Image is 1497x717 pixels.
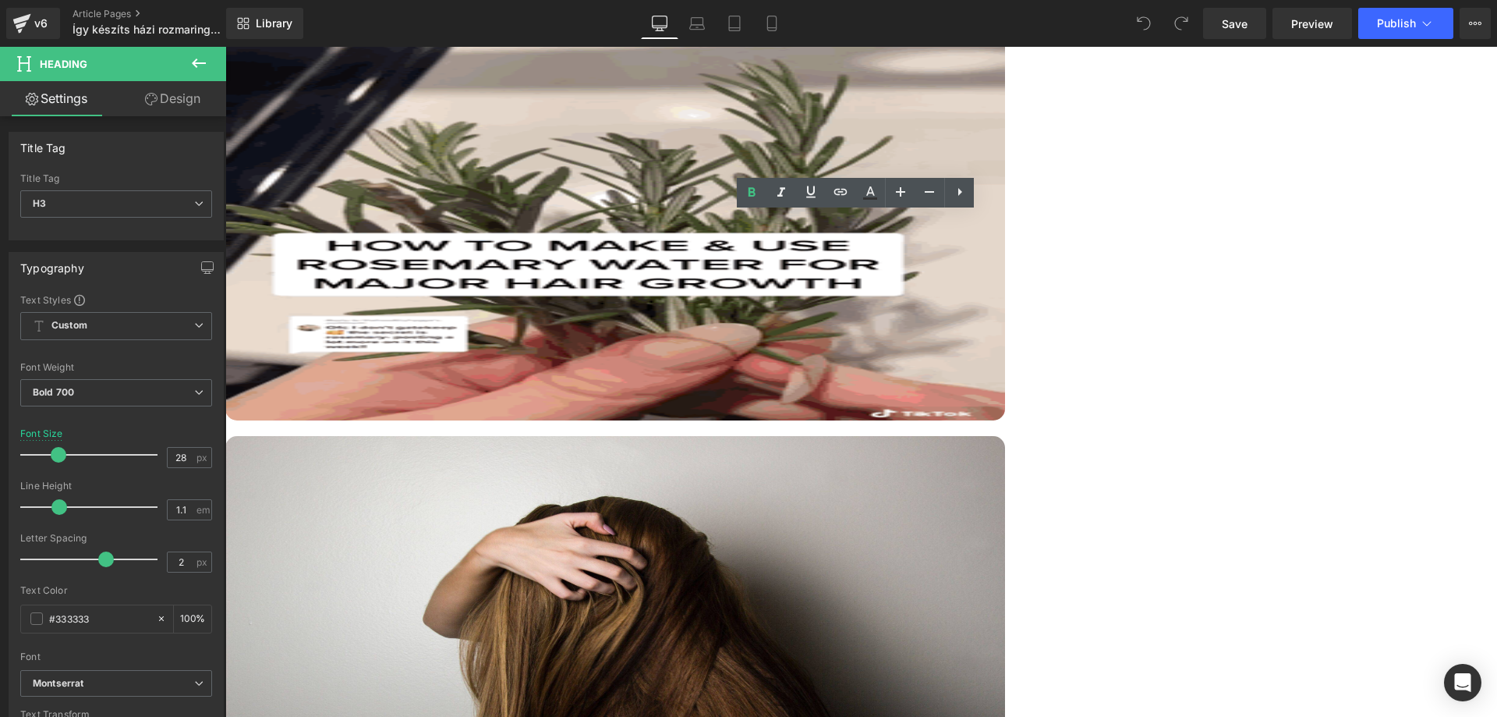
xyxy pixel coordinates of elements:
[20,293,212,306] div: Text Styles
[20,481,212,492] div: Line Height
[641,8,678,39] a: Desktop
[1128,8,1159,39] button: Undo
[20,133,66,154] div: Title Tag
[1358,8,1453,39] button: Publish
[20,651,212,662] div: Font
[33,677,83,690] i: Montserrat
[753,8,791,39] a: Mobile
[1460,8,1491,39] button: More
[20,173,212,184] div: Title Tag
[6,8,60,39] a: v6
[196,557,210,567] span: px
[20,533,212,544] div: Letter Spacing
[226,8,303,39] a: New Library
[33,197,46,209] b: H3
[1272,8,1352,39] a: Preview
[31,13,51,34] div: v6
[1291,16,1333,32] span: Preview
[51,319,87,332] b: Custom
[256,16,292,30] span: Library
[678,8,716,39] a: Laptop
[73,8,252,20] a: Article Pages
[196,505,210,515] span: em
[1166,8,1197,39] button: Redo
[196,453,210,463] span: px
[1444,664,1481,701] div: Open Intercom Messenger
[49,610,149,627] input: Color
[20,428,63,439] div: Font Size
[33,386,74,398] b: Bold 700
[1222,16,1247,32] span: Save
[73,23,222,36] span: Így készíts házi rozmaring főzetet a gyorsabb hajnövekedésért
[116,81,229,116] a: Design
[20,253,84,275] div: Typography
[20,362,212,373] div: Font Weight
[20,585,212,596] div: Text Color
[40,58,87,70] span: Heading
[716,8,753,39] a: Tablet
[174,605,211,633] div: %
[1377,17,1416,30] span: Publish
